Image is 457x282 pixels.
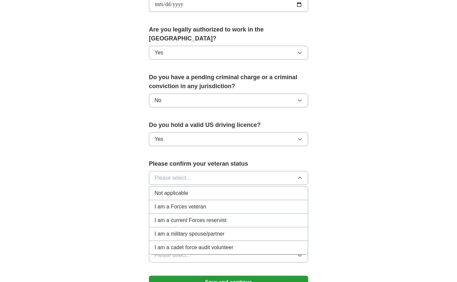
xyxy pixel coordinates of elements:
[149,25,308,43] label: Are you legally authorized to work in the [GEOGRAPHIC_DATA]?
[149,121,308,130] label: Do you hold a valid US driving licence?
[155,244,233,252] span: I am a cadet force audit volunteer
[155,49,163,57] span: Yes
[149,93,308,107] button: No
[155,189,188,197] span: Not applicable
[155,230,225,238] span: I am a military spouse/partner
[155,96,161,104] span: No
[155,174,191,182] span: Please select...
[155,216,227,224] span: I am a current Forces reservist
[149,171,308,185] button: Please select...
[155,203,206,211] span: I am a Forces veteran
[149,249,308,262] button: Please select...
[149,132,308,146] button: Yes
[155,135,163,143] span: Yes
[149,73,308,91] label: Do you have a pending criminal charge or a criminal conviction in any jurisdiction?
[155,252,191,259] span: Please select...
[149,159,308,168] label: Please confirm your veteran status
[149,46,308,60] button: Yes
